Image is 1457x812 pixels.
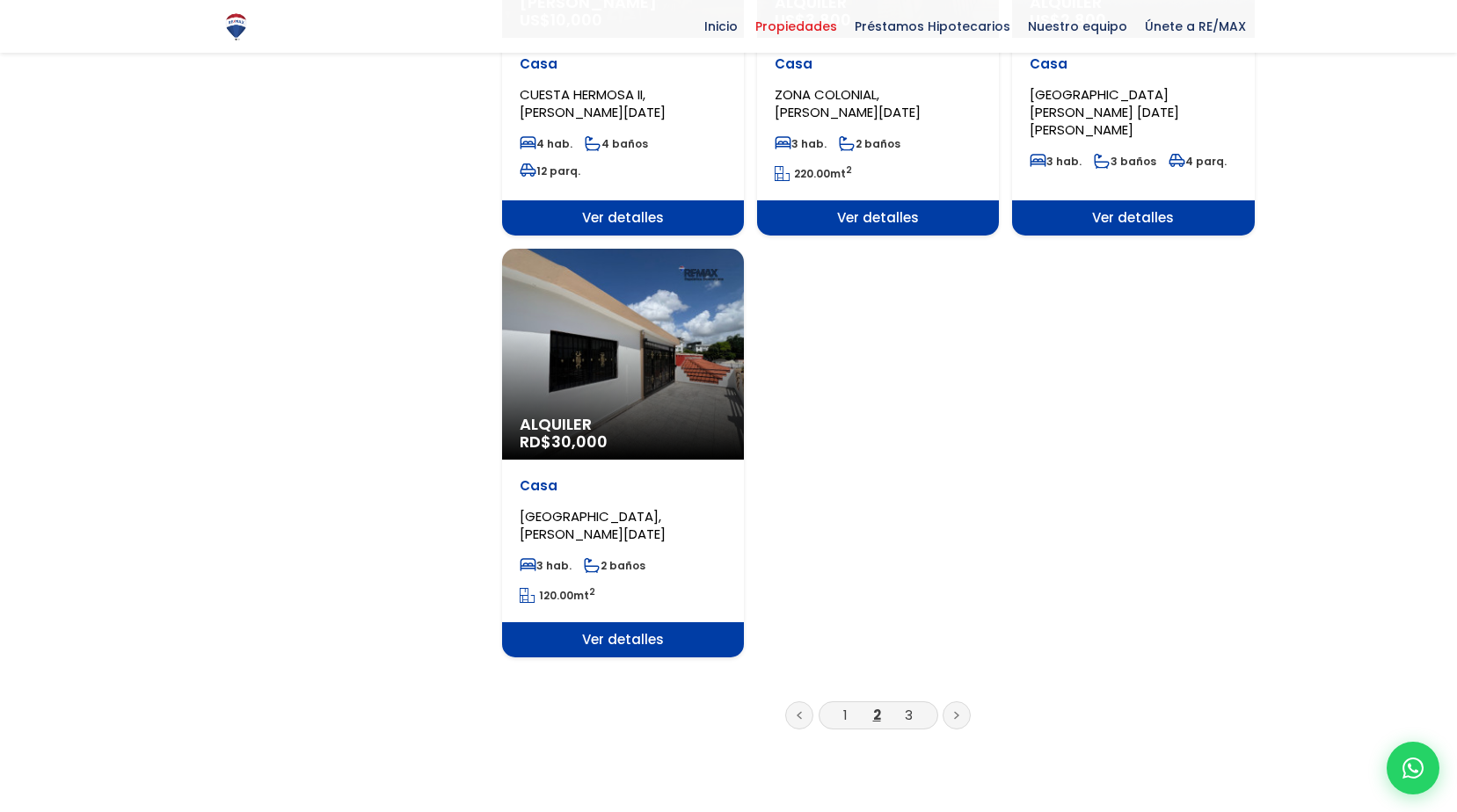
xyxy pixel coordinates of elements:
[520,416,726,433] span: Alquiler
[520,163,580,178] span: 12 parq.
[502,622,744,657] span: Ver detalles
[502,249,744,657] a: Alquiler RD$30,000 Casa [GEOGRAPHIC_DATA], [PERSON_NAME][DATE] 3 hab. 2 baños 120.00mt2 Ver detalles
[585,136,648,151] span: 4 baños
[221,11,251,42] img: Logo de REMAX
[502,200,744,236] span: Ver detalles
[846,163,852,177] sup: 2
[1030,154,1082,169] span: 3 hab.
[1136,13,1255,40] span: Únete a RE/MAX
[520,136,572,151] span: 4 hab.
[551,431,608,453] span: 30,000
[1019,13,1136,40] span: Nuestro equipo
[1094,154,1156,169] span: 3 baños
[775,136,827,151] span: 3 hab.
[584,558,645,573] span: 2 baños
[520,85,666,121] span: CUESTA HERMOSA II, [PERSON_NAME][DATE]
[696,13,747,40] span: Inicio
[520,55,726,73] p: Casa
[794,166,830,181] span: 220.00
[905,706,913,724] a: 3
[520,477,726,495] p: Casa
[520,588,595,603] span: mt
[775,55,981,73] p: Casa
[520,507,666,543] span: [GEOGRAPHIC_DATA], [PERSON_NAME][DATE]
[775,166,852,181] span: mt
[1012,200,1254,236] span: Ver detalles
[775,85,921,121] span: ZONA COLONIAL, [PERSON_NAME][DATE]
[873,706,881,724] a: 2
[1030,85,1179,139] span: [GEOGRAPHIC_DATA][PERSON_NAME] [DATE][PERSON_NAME]
[747,13,846,40] span: Propiedades
[539,588,573,603] span: 120.00
[1169,154,1227,169] span: 4 parq.
[757,200,999,236] span: Ver detalles
[589,585,595,598] sup: 2
[839,136,900,151] span: 2 baños
[843,706,848,724] a: 1
[846,13,1019,40] span: Préstamos Hipotecarios
[1030,55,1236,73] p: Casa
[520,558,572,573] span: 3 hab.
[520,431,608,453] span: RD$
